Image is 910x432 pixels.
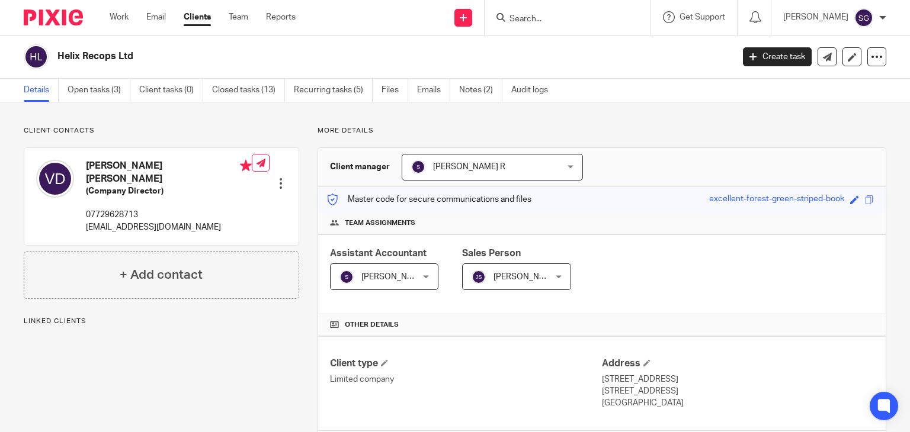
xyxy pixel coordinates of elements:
[459,79,502,102] a: Notes (2)
[24,79,59,102] a: Details
[24,9,83,25] img: Pixie
[146,11,166,23] a: Email
[68,79,130,102] a: Open tasks (3)
[339,270,354,284] img: svg%3E
[86,185,252,197] h5: (Company Director)
[86,221,252,233] p: [EMAIL_ADDRESS][DOMAIN_NAME]
[330,161,390,173] h3: Client manager
[854,8,873,27] img: svg%3E
[709,193,844,207] div: excellent-forest-green-striped-book
[24,126,299,136] p: Client contacts
[240,160,252,172] i: Primary
[508,14,615,25] input: Search
[330,249,427,258] span: Assistant Accountant
[327,194,531,205] p: Master code for secure communications and files
[494,273,559,281] span: [PERSON_NAME]
[24,317,299,326] p: Linked clients
[330,373,602,385] p: Limited company
[24,44,49,69] img: svg%3E
[86,160,252,185] h4: [PERSON_NAME] [PERSON_NAME]
[57,50,592,63] h2: Helix Recops Ltd
[345,218,415,228] span: Team assignments
[184,11,211,23] a: Clients
[318,126,886,136] p: More details
[602,397,874,409] p: [GEOGRAPHIC_DATA]
[294,79,373,102] a: Recurring tasks (5)
[345,320,399,330] span: Other details
[433,163,505,171] span: [PERSON_NAME] R
[229,11,248,23] a: Team
[110,11,129,23] a: Work
[361,273,434,281] span: [PERSON_NAME] R
[382,79,408,102] a: Files
[417,79,450,102] a: Emails
[783,11,848,23] p: [PERSON_NAME]
[120,266,203,284] h4: + Add contact
[86,209,252,221] p: 07729628713
[602,385,874,397] p: [STREET_ADDRESS]
[743,47,812,66] a: Create task
[330,357,602,370] h4: Client type
[212,79,285,102] a: Closed tasks (13)
[602,373,874,385] p: [STREET_ADDRESS]
[472,270,486,284] img: svg%3E
[36,160,74,198] img: svg%3E
[139,79,203,102] a: Client tasks (0)
[462,249,521,258] span: Sales Person
[511,79,557,102] a: Audit logs
[680,13,725,21] span: Get Support
[266,11,296,23] a: Reports
[411,160,425,174] img: svg%3E
[602,357,874,370] h4: Address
